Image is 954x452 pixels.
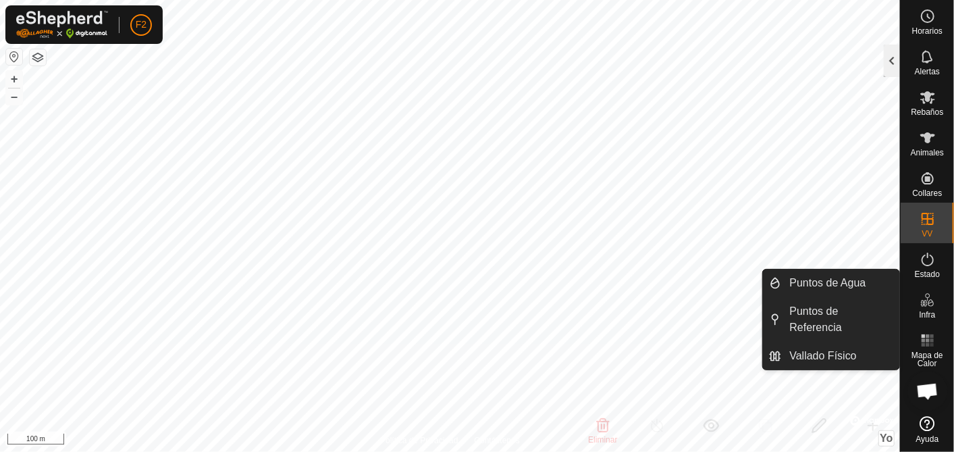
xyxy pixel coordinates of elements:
[6,49,22,65] button: Restablecer Mapa
[6,71,22,87] button: +
[915,270,940,278] span: Estado
[380,434,458,447] a: Política de Privacidad
[904,351,951,368] span: Mapa de Calor
[915,68,940,76] span: Alertas
[763,270,899,297] li: Puntos de Agua
[782,343,899,370] a: Vallado Físico
[790,275,866,291] span: Puntos de Agua
[919,311,935,319] span: Infra
[6,89,22,105] button: –
[763,343,899,370] li: Vallado Físico
[790,348,857,364] span: Vallado Físico
[907,371,948,411] a: Chat abierto
[916,435,939,443] span: Ayuda
[880,432,893,444] span: Yo
[782,298,899,341] a: Puntos de Referencia
[922,230,932,238] span: VV
[879,431,894,446] button: Yo
[475,434,520,447] a: Contáctenos
[912,189,942,197] span: Collares
[912,27,943,35] span: Horarios
[136,18,147,32] span: F2
[16,11,108,39] img: Logo Gallagher
[901,411,954,449] a: Ayuda
[911,149,944,157] span: Animales
[790,303,891,336] span: Puntos de Referencia
[782,270,899,297] a: Puntos de Agua
[763,298,899,341] li: Puntos de Referencia
[911,108,943,116] span: Rebaños
[30,49,46,66] button: Capas del Mapa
